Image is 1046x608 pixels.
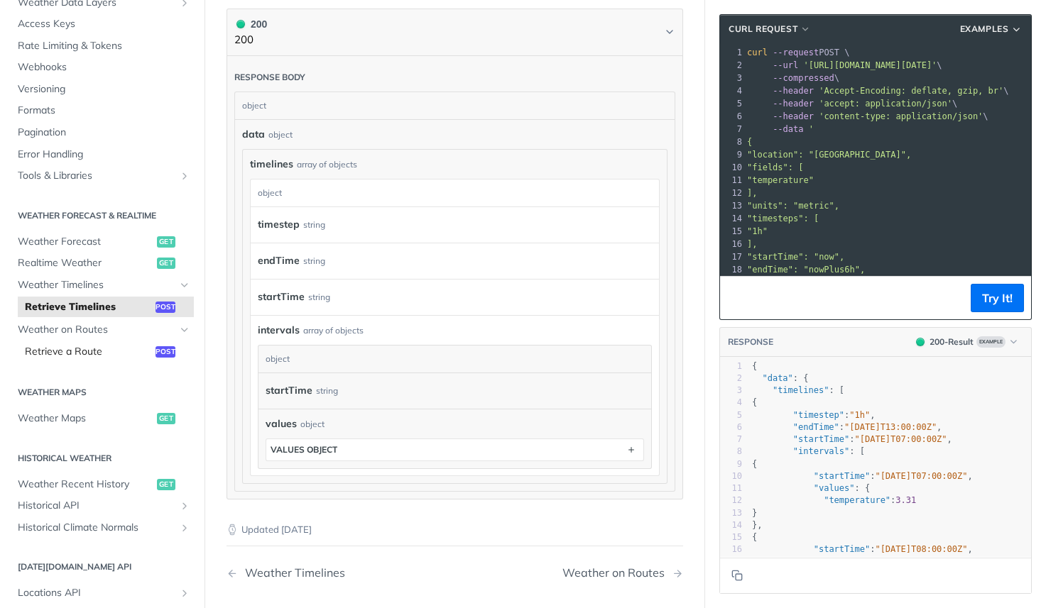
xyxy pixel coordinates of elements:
span: 'Accept-Encoding: deflate, gzip, br' [819,86,1003,96]
div: object [268,128,293,141]
label: startTime [266,380,312,401]
div: Weather Timelines [238,566,345,580]
div: string [303,214,325,235]
a: Retrieve a Routepost [18,341,194,363]
span: values [266,416,297,431]
span: : , [752,410,876,420]
span: { [752,459,757,469]
div: object [251,179,655,206]
button: Show subpages for Historical API [179,500,190,512]
div: object [235,92,671,119]
div: 7 [720,123,744,136]
a: Retrieve Timelinespost [18,297,194,318]
span: --header [773,111,814,121]
span: \ [747,86,1009,96]
span: "startTime" [814,471,870,481]
p: Updated [DATE] [227,523,683,537]
h2: [DATE][DOMAIN_NAME] API [11,560,194,573]
span: }, [752,520,763,530]
span: Historical Climate Normals [18,521,175,535]
a: Weather Recent Historyget [11,474,194,495]
div: Response body [234,71,305,84]
div: 5 [720,409,742,421]
span: "1h" [849,410,870,420]
span: ' [809,124,814,134]
div: 1 [720,46,744,59]
span: \ [747,73,839,83]
a: Weather on RoutesHide subpages for Weather on Routes [11,319,194,341]
div: 4 [720,84,744,97]
a: Historical APIShow subpages for Historical API [11,495,194,516]
label: timestep [258,214,300,235]
span: curl [747,48,768,57]
div: 16 [720,543,742,556]
span: { [747,137,752,147]
span: --compressed [773,73,834,83]
div: 3 [720,72,744,84]
a: Formats [11,100,194,121]
span: : , [752,471,973,481]
span: } [752,508,757,518]
div: 10 [720,470,742,482]
a: Previous Page: Weather Timelines [227,566,423,580]
div: 7 [720,433,742,446]
div: 10 [720,161,744,174]
button: Hide subpages for Weather on Routes [179,324,190,336]
span: "data" [762,373,792,383]
span: "location": "[GEOGRAPHIC_DATA]", [747,150,911,160]
span: "intervals" [793,446,849,456]
span: : [ [752,385,844,395]
span: { [752,397,757,407]
span: --header [773,86,814,96]
span: "fields": [ [747,162,803,172]
span: : , [752,422,942,432]
button: 200200-ResultExample [909,335,1024,349]
span: 200 [236,20,245,28]
nav: Pagination Controls [227,552,683,594]
button: Try It! [971,284,1024,312]
label: endTime [258,250,300,271]
span: Locations API [18,586,175,600]
div: 8 [720,446,742,458]
span: intervals [258,323,300,338]
span: "[DATE]T08:00:00Z" [875,544,967,554]
div: array of objects [297,158,357,171]
button: RESPONSE [727,335,774,349]
h2: Weather Forecast & realtime [11,209,194,222]
span: "timesteps": [ [747,214,819,223]
span: get [157,236,175,248]
div: 200 [234,16,267,32]
span: 3.31 [895,495,916,505]
div: 12 [720,187,744,199]
div: 9 [720,148,744,161]
span: "units": "metric", [747,201,839,211]
span: "endTime" [793,422,839,432]
span: Example [976,336,1006,348]
span: get [157,258,175,269]
div: object [300,418,325,431]
span: "1h" [747,226,768,236]
span: 'content-type: application/json' [819,111,983,121]
span: --header [773,99,814,109]
span: "startTime" [793,434,849,444]
span: 200 [916,338,925,346]
span: : { [752,373,809,383]
span: \ [747,111,988,121]
a: Weather Forecastget [11,231,194,253]
span: Examples [960,23,1009,35]
div: 4 [720,397,742,409]
span: data [242,127,265,142]
span: "values" [814,483,855,493]
span: "startTime": "now", [747,252,844,262]
span: Historical API [18,499,175,513]
span: --url [773,60,798,70]
span: "timestep" [793,410,844,420]
div: 6 [720,110,744,123]
span: post [156,346,175,358]
button: 200 200200 [234,16,675,48]
div: 13 [720,507,742,519]
span: '[URL][DOMAIN_NAME][DATE]' [803,60,937,70]
div: Weather on Routes [562,566,672,580]
span: "values" [814,557,855,567]
span: Pagination [18,126,190,140]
